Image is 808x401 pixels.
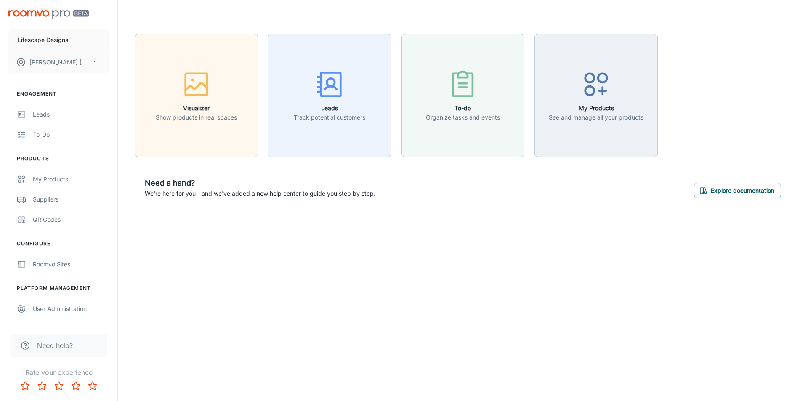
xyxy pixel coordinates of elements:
[426,104,500,113] h6: To-do
[534,90,658,99] a: My ProductsSee and manage all your products
[294,113,365,122] p: Track potential customers
[18,35,68,45] p: Lifescape Designs
[33,195,109,204] div: Suppliers
[426,113,500,122] p: Organize tasks and events
[268,90,391,99] a: LeadsTrack potential customers
[145,177,375,189] h6: Need a hand?
[401,90,525,99] a: To-doOrganize tasks and events
[268,34,391,157] button: LeadsTrack potential customers
[33,130,109,139] div: To-do
[694,186,781,194] a: Explore documentation
[8,51,109,73] button: [PERSON_NAME] [PERSON_NAME]
[33,175,109,184] div: My Products
[549,113,643,122] p: See and manage all your products
[8,29,109,51] button: Lifescape Designs
[145,189,375,198] p: We're here for you—and we've added a new help center to guide you step by step.
[29,58,89,67] p: [PERSON_NAME] [PERSON_NAME]
[549,104,643,113] h6: My Products
[534,34,658,157] button: My ProductsSee and manage all your products
[401,34,525,157] button: To-doOrganize tasks and events
[8,10,89,19] img: Roomvo PRO Beta
[33,215,109,224] div: QR Codes
[135,34,258,157] button: VisualizerShow products in real spaces
[156,113,237,122] p: Show products in real spaces
[33,110,109,119] div: Leads
[294,104,365,113] h6: Leads
[694,183,781,198] button: Explore documentation
[156,104,237,113] h6: Visualizer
